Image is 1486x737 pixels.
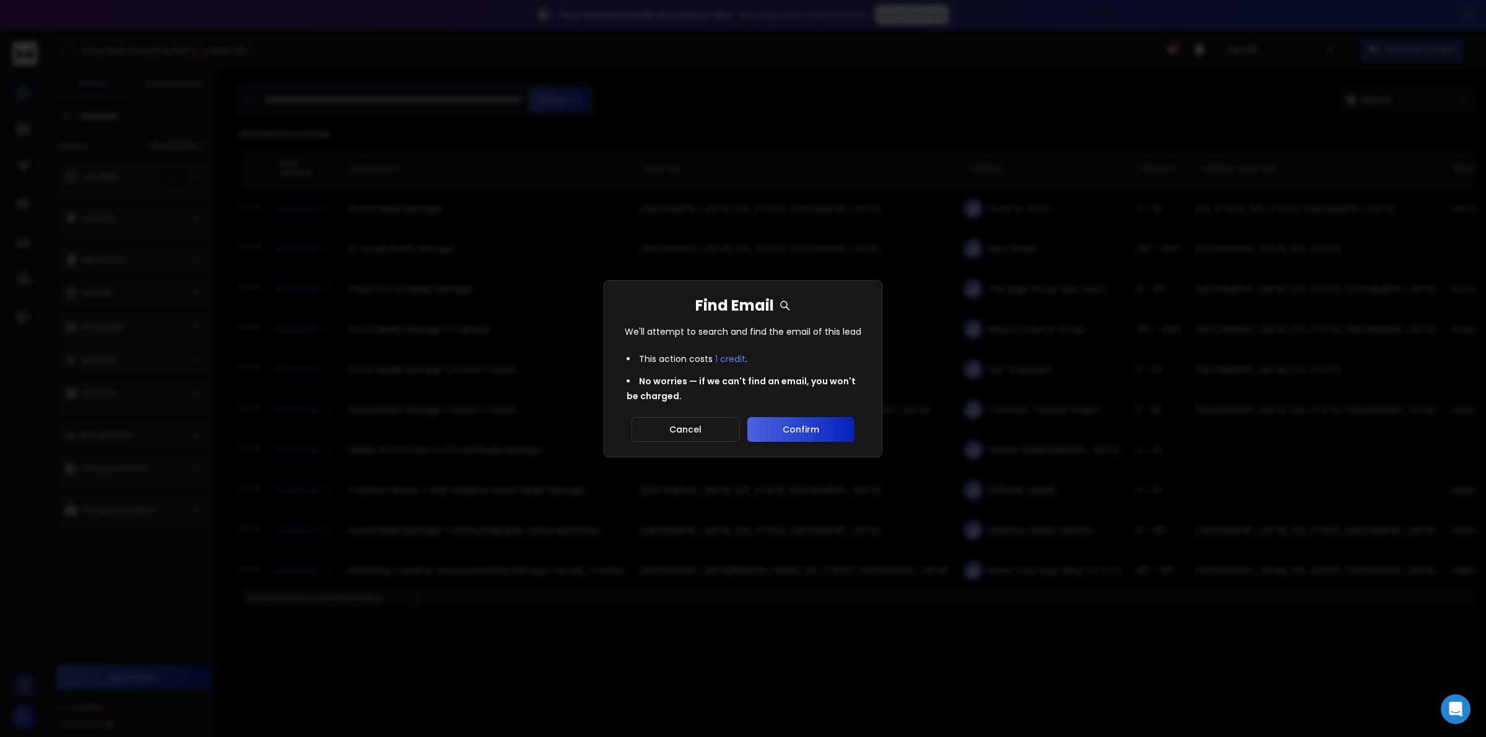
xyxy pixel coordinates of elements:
div: Open Intercom Messenger [1441,694,1471,724]
li: No worries — if we can't find an email, you won't be charged. [619,370,867,407]
button: Confirm [747,417,854,442]
p: We'll attempt to search and find the email of this lead [625,325,861,338]
span: 1 credit [715,353,745,365]
li: This action costs . [619,348,867,370]
h1: Find Email [695,296,791,316]
button: Cancel [632,417,740,442]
